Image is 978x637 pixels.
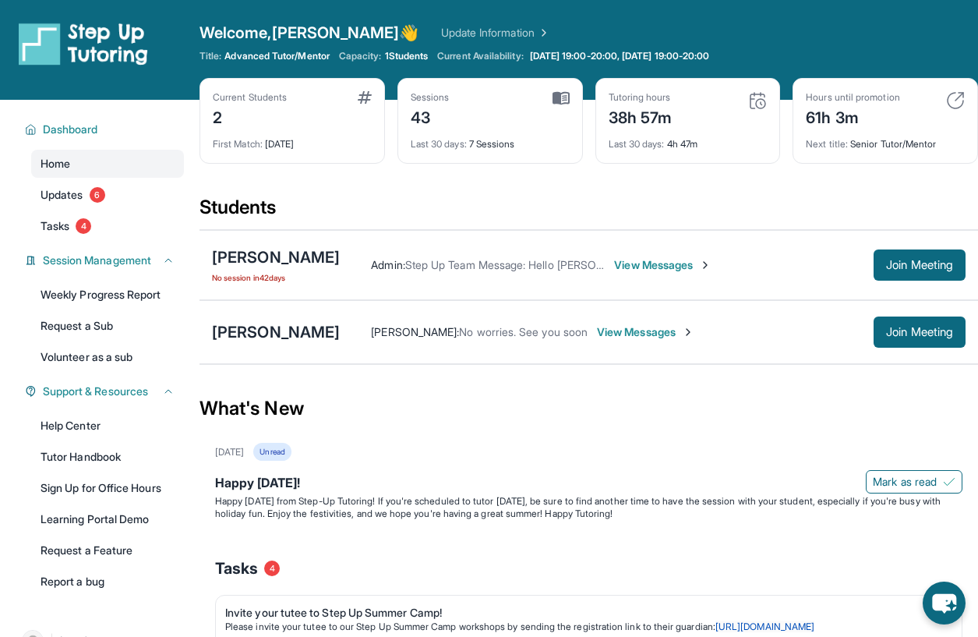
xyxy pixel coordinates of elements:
[886,327,953,337] span: Join Meeting
[31,474,184,502] a: Sign Up for Office Hours
[699,259,711,271] img: Chevron-Right
[41,187,83,203] span: Updates
[923,582,966,625] button: chat-button
[215,473,962,495] div: Happy [DATE]!
[31,536,184,564] a: Request a Feature
[213,104,287,129] div: 2
[213,129,372,150] div: [DATE]
[411,129,570,150] div: 7 Sessions
[253,443,291,461] div: Unread
[213,138,263,150] span: First Match :
[886,260,953,270] span: Join Meeting
[866,470,962,494] button: Mark as read
[527,50,713,62] a: [DATE] 19:00-20:00, [DATE] 19:00-20:00
[943,476,955,488] img: Mark as read
[385,50,429,62] span: 1 Students
[946,91,965,110] img: card
[31,181,184,209] a: Updates6
[411,91,450,104] div: Sessions
[874,317,966,348] button: Join Meeting
[31,443,184,471] a: Tutor Handbook
[459,325,588,338] span: No worries. See you soon
[31,150,184,178] a: Home
[41,218,69,234] span: Tasks
[31,505,184,533] a: Learning Portal Demo
[530,50,710,62] span: [DATE] 19:00-20:00, [DATE] 19:00-20:00
[806,138,848,150] span: Next title :
[609,138,665,150] span: Last 30 days :
[212,271,340,284] span: No session in 42 days
[41,156,70,172] span: Home
[614,257,711,273] span: View Messages
[43,122,98,137] span: Dashboard
[748,91,767,110] img: card
[76,218,91,234] span: 4
[609,91,673,104] div: Tutoring hours
[441,25,550,41] a: Update Information
[535,25,550,41] img: Chevron Right
[215,446,244,458] div: [DATE]
[224,50,329,62] span: Advanced Tutor/Mentor
[37,122,175,137] button: Dashboard
[609,129,768,150] div: 4h 47m
[873,474,937,490] span: Mark as read
[264,561,280,576] span: 4
[437,50,523,62] span: Current Availability:
[31,281,184,309] a: Weekly Progress Report
[411,104,450,129] div: 43
[31,212,184,240] a: Tasks4
[371,258,404,271] span: Admin :
[31,568,184,596] a: Report a bug
[358,91,372,104] img: card
[371,325,459,338] span: [PERSON_NAME] :
[213,91,287,104] div: Current Students
[31,343,184,371] a: Volunteer as a sub
[37,384,175,399] button: Support & Resources
[806,91,899,104] div: Hours until promotion
[215,557,258,579] span: Tasks
[225,621,940,633] p: Please invite your tutee to our Step Up Summer Camp workshops by sending the registration link to...
[43,253,151,268] span: Session Management
[215,495,962,520] p: Happy [DATE] from Step-Up Tutoring! If you're scheduled to tutor [DATE], be sure to find another ...
[212,246,340,268] div: [PERSON_NAME]
[806,104,899,129] div: 61h 3m
[43,384,148,399] span: Support & Resources
[19,22,148,65] img: logo
[90,187,105,203] span: 6
[37,253,175,268] button: Session Management
[411,138,467,150] span: Last 30 days :
[199,50,221,62] span: Title:
[339,50,382,62] span: Capacity:
[682,326,694,338] img: Chevron-Right
[199,195,978,229] div: Students
[31,412,184,440] a: Help Center
[31,312,184,340] a: Request a Sub
[715,621,814,632] a: [URL][DOMAIN_NAME]
[225,605,940,621] div: Invite your tutee to Step Up Summer Camp!
[199,22,419,44] span: Welcome, [PERSON_NAME] 👋
[806,129,965,150] div: Senior Tutor/Mentor
[199,374,978,443] div: What's New
[597,324,694,340] span: View Messages
[553,91,570,105] img: card
[609,104,673,129] div: 38h 57m
[212,321,340,343] div: [PERSON_NAME]
[874,249,966,281] button: Join Meeting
